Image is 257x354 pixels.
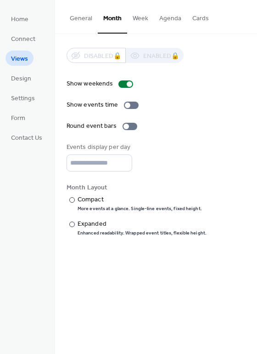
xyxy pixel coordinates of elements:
[67,100,118,110] div: Show events time
[67,143,130,152] div: Events display per day
[67,183,244,193] div: Month Layout
[78,219,205,229] div: Expanded
[11,54,28,64] span: Views
[78,230,207,236] div: Enhanced readability. Wrapped event titles, flexible height.
[78,206,202,212] div: More events at a glance. Single-line events, fixed height.
[6,130,48,145] a: Contact Us
[11,133,42,143] span: Contact Us
[11,34,35,44] span: Connect
[6,110,31,125] a: Form
[6,90,40,105] a: Settings
[11,114,25,123] span: Form
[6,11,34,26] a: Home
[6,31,41,46] a: Connect
[6,70,37,86] a: Design
[67,121,117,131] div: Round event bars
[11,94,35,103] span: Settings
[11,15,28,24] span: Home
[78,195,200,205] div: Compact
[11,74,31,84] span: Design
[6,51,34,66] a: Views
[67,79,113,89] div: Show weekends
